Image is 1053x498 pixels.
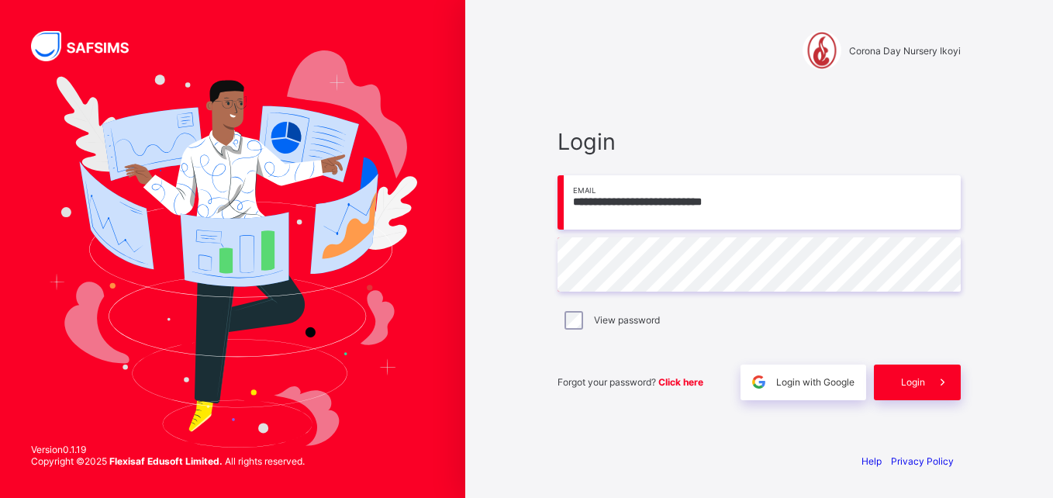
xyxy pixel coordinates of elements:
a: Help [861,455,882,467]
span: Forgot your password? [558,376,703,388]
img: Hero Image [48,50,417,448]
span: Login [558,128,961,155]
span: Corona Day Nursery Ikoyi [849,45,961,57]
img: google.396cfc9801f0270233282035f929180a.svg [750,373,768,391]
a: Privacy Policy [891,455,954,467]
label: View password [594,314,660,326]
span: Copyright © 2025 All rights reserved. [31,455,305,467]
span: Version 0.1.19 [31,444,305,455]
a: Click here [658,376,703,388]
strong: Flexisaf Edusoft Limited. [109,455,223,467]
img: SAFSIMS Logo [31,31,147,61]
span: Login with Google [776,376,854,388]
span: Login [901,376,925,388]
